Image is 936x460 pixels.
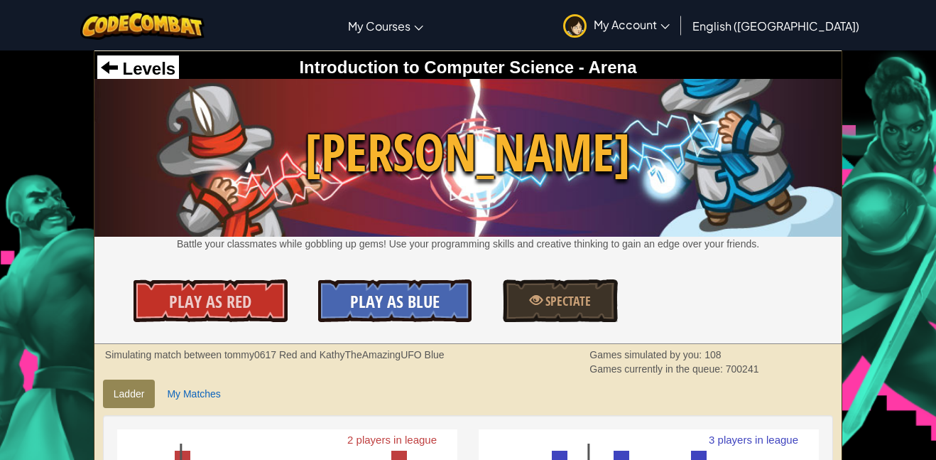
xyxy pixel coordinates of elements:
[347,434,437,446] text: 2 players in league
[574,58,636,77] span: - Arena
[589,363,725,375] span: Games currently in the queue:
[94,237,842,251] p: Battle your classmates while gobbling up gems! Use your programming skills and creative thinking ...
[80,11,205,40] img: CodeCombat logo
[118,59,175,78] span: Levels
[105,349,445,360] strong: Simulating match between tommy0617 Red and KathyTheAmazingUFO Blue
[94,79,842,237] img: Wakka Maul
[704,349,721,360] span: 108
[589,349,704,360] span: Games simulated by you:
[563,14,587,38] img: avatar
[726,363,759,375] span: 700241
[341,6,430,45] a: My Courses
[685,6,866,45] a: English ([GEOGRAPHIC_DATA])
[94,116,842,189] span: [PERSON_NAME]
[709,434,798,446] text: 3 players in league
[543,292,591,310] span: Spectate
[103,380,156,408] a: Ladder
[169,290,251,313] span: Play As Red
[503,279,618,322] a: Spectate
[692,18,859,33] span: English ([GEOGRAPHIC_DATA])
[156,380,231,408] a: My Matches
[350,290,440,313] span: Play As Blue
[348,18,410,33] span: My Courses
[594,17,670,32] span: My Account
[101,59,175,78] a: Levels
[299,58,574,77] span: Introduction to Computer Science
[556,3,677,48] a: My Account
